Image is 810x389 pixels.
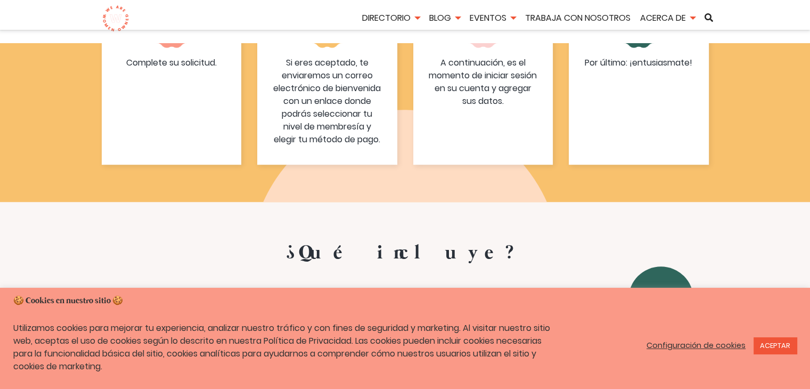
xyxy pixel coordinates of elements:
[13,295,123,306] font: 🍪 Cookies en nuestro sitio 🍪
[273,56,381,145] font: Si eres aceptado, te enviaremos un correo electrónico de bienvenida con un enlace donde podrás se...
[429,56,537,107] font: A continuación, es el momento de iniciar sesión en su cuenta y agregar sus datos.
[13,322,550,372] font: Utilizamos cookies para mejorar tu experiencia, analizar nuestro tráfico y con fines de seguridad...
[760,341,790,351] font: ACEPTAR
[647,340,746,351] font: Configuración de cookies
[287,241,523,265] font: ¿Qué incluye?
[754,337,797,354] a: ACEPTAR
[126,56,217,69] font: Complete su solicitud.
[585,56,692,69] font: Por último: ¡entusiasmate!
[647,341,746,350] a: Configuración de cookies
